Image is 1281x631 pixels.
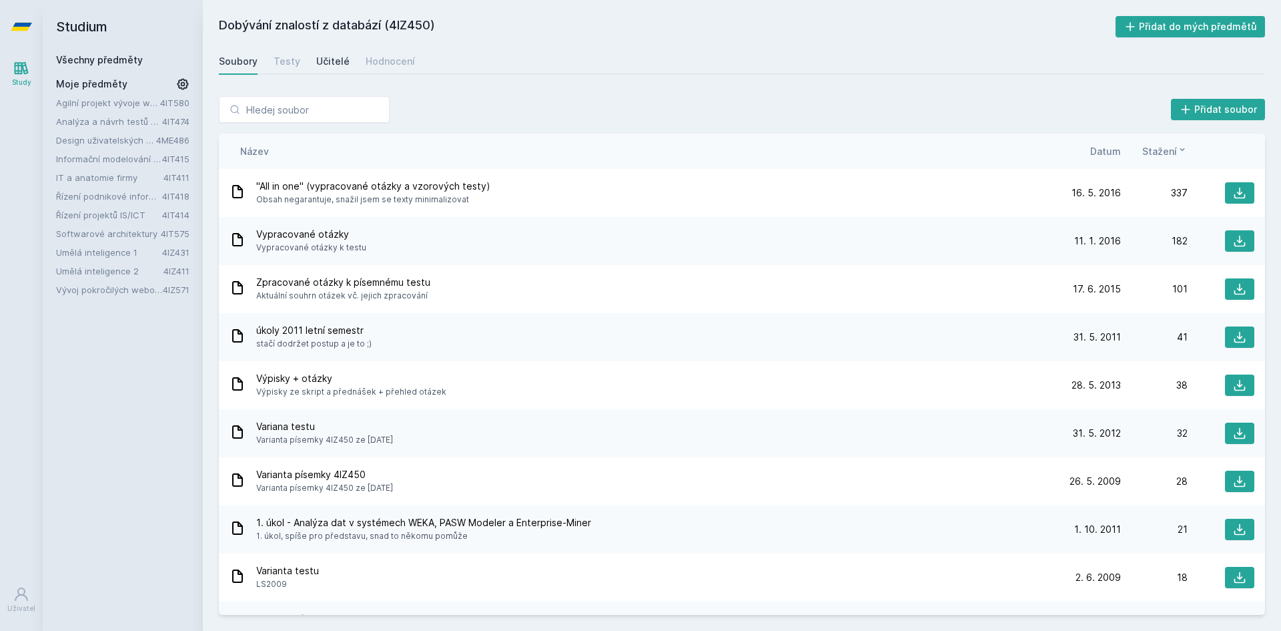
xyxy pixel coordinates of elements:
div: 38 [1121,379,1188,392]
a: Řízení projektů IS/ICT [56,208,162,222]
a: Agilní projekt vývoje webové aplikace [56,96,160,110]
a: Hodnocení [366,48,415,75]
div: 182 [1121,234,1188,248]
span: 17. 6. 2015 [1073,282,1121,296]
span: 16. 5. 2016 [1072,186,1121,200]
div: Study [12,77,31,87]
a: 4IT575 [161,228,189,239]
span: 28. 5. 2013 [1072,379,1121,392]
a: 4IT474 [162,116,189,127]
a: Uživatel [3,580,40,620]
span: Výpisky + otázky [256,372,446,385]
span: Vypracované otázky k testu [256,241,366,254]
span: 31. 5. 2012 [1073,427,1121,440]
div: Uživatel [7,604,35,614]
div: Soubory [219,55,258,68]
h2: Dobývání znalostí z databází (4IZ450) [219,16,1116,37]
a: Řízení podnikové informatiky [56,190,162,203]
a: Design uživatelských rozhraní [56,134,156,147]
div: 18 [1121,571,1188,584]
button: Přidat soubor [1171,99,1266,120]
div: Hodnocení [366,55,415,68]
a: Vývoj pokročilých webových aplikací v PHP [56,283,163,296]
span: Varianta testu [256,564,319,578]
span: Varianta písemky 4IZ450 [256,468,393,481]
span: stačí dodržet postup a je to ;) [256,337,372,351]
a: IT a anatomie firmy [56,171,163,184]
div: 41 [1121,331,1188,344]
a: 4IZ411 [163,266,189,276]
a: 4ME486 [156,135,189,146]
a: 4IT418 [162,191,189,202]
a: Učitelé [316,48,350,75]
span: úkoly 2011 letní semestr [256,324,372,337]
span: Zpracované otázky k písemnému testu [256,276,430,289]
a: 4IZ431 [162,247,189,258]
span: Varianta písemky 4IZ450 ze [DATE] [256,433,393,447]
span: Obsah negarantuje, snažil jsem se texty minimalizovat [256,193,490,206]
div: Učitelé [316,55,350,68]
span: Varianta písemky [256,612,351,626]
span: Výpisky ze skript a přednášek + přehled otázek [256,385,446,399]
a: Softwarové architektury [56,227,161,240]
a: 4IT580 [160,97,189,108]
span: 31. 5. 2011 [1074,331,1121,344]
span: 26. 5. 2009 [1070,475,1121,488]
span: 1. úkol - Analýza dat v systémech WEKA, PASW Modeler a Enterprise-Miner [256,516,591,530]
span: Aktuální souhrn otázek vč. jejich zpracování [256,289,430,302]
span: Vypracované otázky [256,228,366,241]
a: Soubory [219,48,258,75]
a: Study [3,53,40,94]
div: 337 [1121,186,1188,200]
span: LS2009 [256,578,319,591]
button: Stažení [1142,144,1188,158]
span: 1. 10. 2011 [1074,523,1121,536]
div: 32 [1121,427,1188,440]
div: 21 [1121,523,1188,536]
a: 4IT411 [163,172,189,183]
a: Analýza a návrh testů softwaru [56,115,162,128]
input: Hledej soubor [219,96,390,123]
button: Datum [1090,144,1121,158]
div: 28 [1121,475,1188,488]
span: Variana testu [256,420,393,433]
span: Moje předměty [56,77,127,91]
a: Testy [274,48,300,75]
a: 4IZ571 [163,284,189,295]
a: Informační modelování organizací [56,152,162,166]
a: Umělá inteligence 1 [56,246,162,259]
span: 11. 1. 2016 [1074,234,1121,248]
a: 4IT415 [162,154,189,164]
span: 2. 6. 2009 [1076,571,1121,584]
span: 1. úkol, spíše pro představu, snad to někomu pomůže [256,530,591,543]
span: Varianta písemky 4IZ450 ze [DATE] [256,481,393,495]
div: 101 [1121,282,1188,296]
button: Název [240,144,269,158]
span: "All in one" (vypracované otázky a vzorových testy) [256,180,490,193]
a: 4IT414 [162,210,189,220]
div: Testy [274,55,300,68]
a: Všechny předměty [56,54,143,65]
a: Umělá inteligence 2 [56,264,163,278]
button: Přidat do mých předmětů [1116,16,1266,37]
span: Stažení [1142,144,1177,158]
